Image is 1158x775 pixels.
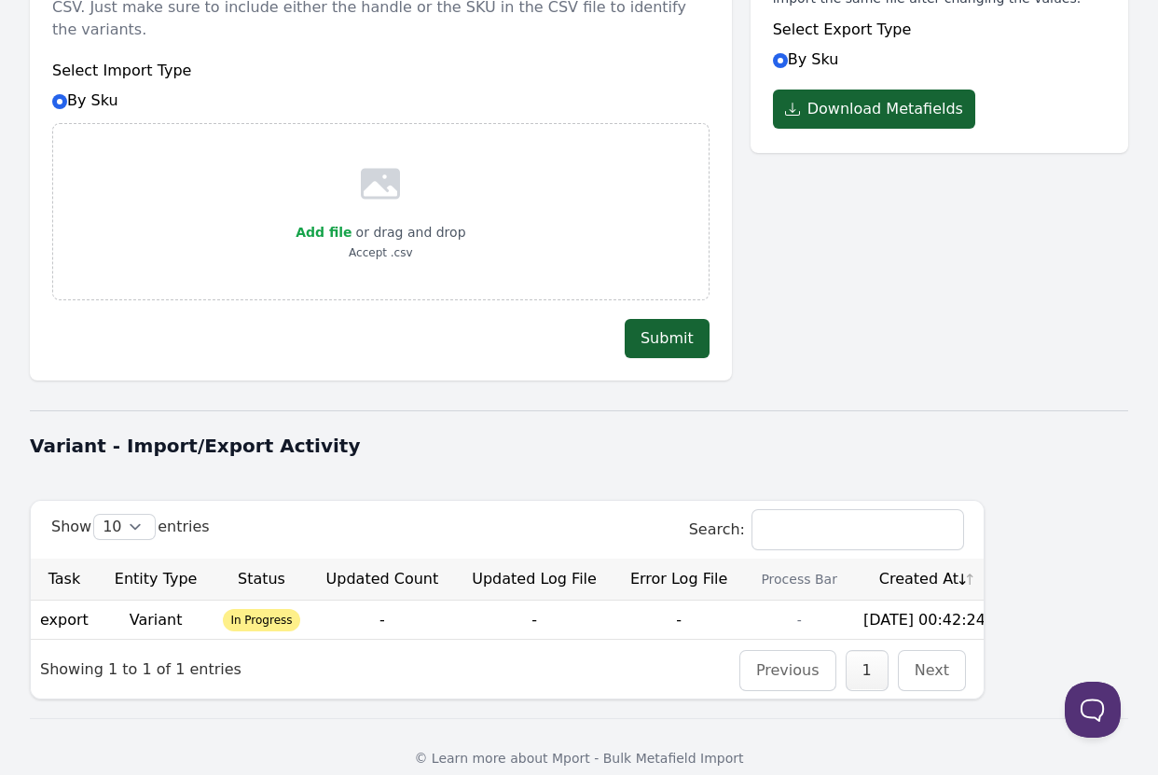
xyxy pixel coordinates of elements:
div: By Sku [52,60,710,112]
div: Showing 1 to 1 of 1 entries [31,645,251,693]
span: Add file [296,225,352,240]
span: - [531,611,537,629]
iframe: Toggle Customer Support [1065,682,1121,738]
span: © Learn more about [414,751,547,766]
th: Created At: activate to sort column ascending [854,559,995,601]
p: Accept .csv [296,243,465,262]
div: By Sku [773,19,1106,71]
span: - [379,611,385,629]
td: [DATE] 00:42:24 [854,601,995,639]
a: Previous [756,661,820,679]
span: In Progress [223,609,299,631]
select: Showentries [94,515,155,539]
span: - [676,611,682,629]
td: - [744,601,854,639]
a: 1 [862,661,872,679]
td: export [31,601,98,639]
a: Mport - Bulk Metafield Import [552,751,744,766]
button: Download Metafields [773,90,975,129]
label: Search: [689,520,963,538]
td: Variant [98,601,214,639]
input: Search: [752,510,963,549]
h6: Select Export Type [773,19,1106,41]
a: Next [915,661,949,679]
p: or drag and drop [352,221,466,243]
label: Show entries [51,518,210,535]
button: Submit [625,319,710,358]
h6: Select Import Type [52,60,710,82]
h1: Variant - Import/Export Activity [30,433,1128,459]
